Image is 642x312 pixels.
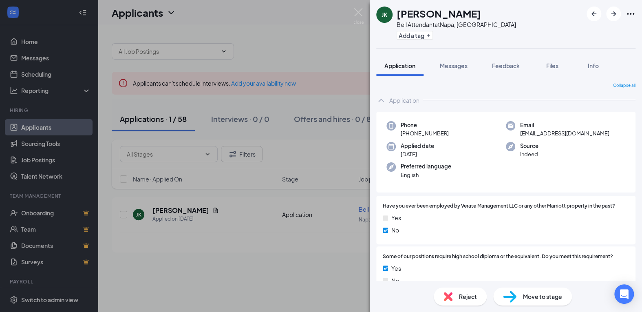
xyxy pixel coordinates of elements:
span: Application [384,62,415,69]
span: Indeed [520,150,538,158]
svg: Ellipses [626,9,635,19]
h1: [PERSON_NAME] [397,7,481,20]
button: ArrowLeftNew [587,7,601,21]
svg: Plus [426,33,431,38]
span: Applied date [401,142,434,150]
span: [DATE] [401,150,434,158]
div: Open Intercom Messenger [614,284,634,304]
span: Info [588,62,599,69]
span: Yes [391,264,401,273]
span: No [391,276,399,285]
svg: ChevronUp [376,95,386,105]
span: Move to stage [523,292,562,301]
div: Bell Attendant at Napa, [GEOGRAPHIC_DATA] [397,20,516,29]
svg: ArrowRight [609,9,618,19]
span: Collapse all [613,82,635,89]
span: Email [520,121,609,129]
span: Have you ever been employed by Verasa Management LLC or any other Marriott property in the past? [383,202,615,210]
span: Some of our positions require high school diploma or the equivalent. Do you meet this requirement? [383,253,613,261]
span: Files [546,62,558,69]
span: Messages [440,62,468,69]
span: [EMAIL_ADDRESS][DOMAIN_NAME] [520,129,609,137]
span: Preferred language [401,162,451,170]
svg: ArrowLeftNew [589,9,599,19]
span: [PHONE_NUMBER] [401,129,449,137]
span: Feedback [492,62,520,69]
span: Yes [391,213,401,222]
button: PlusAdd a tag [397,31,433,40]
span: No [391,226,399,235]
button: ArrowRight [606,7,621,21]
span: Phone [401,121,449,129]
div: JK [382,11,387,19]
div: Application [389,96,419,104]
span: Source [520,142,538,150]
span: Reject [459,292,477,301]
span: English [401,171,451,179]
